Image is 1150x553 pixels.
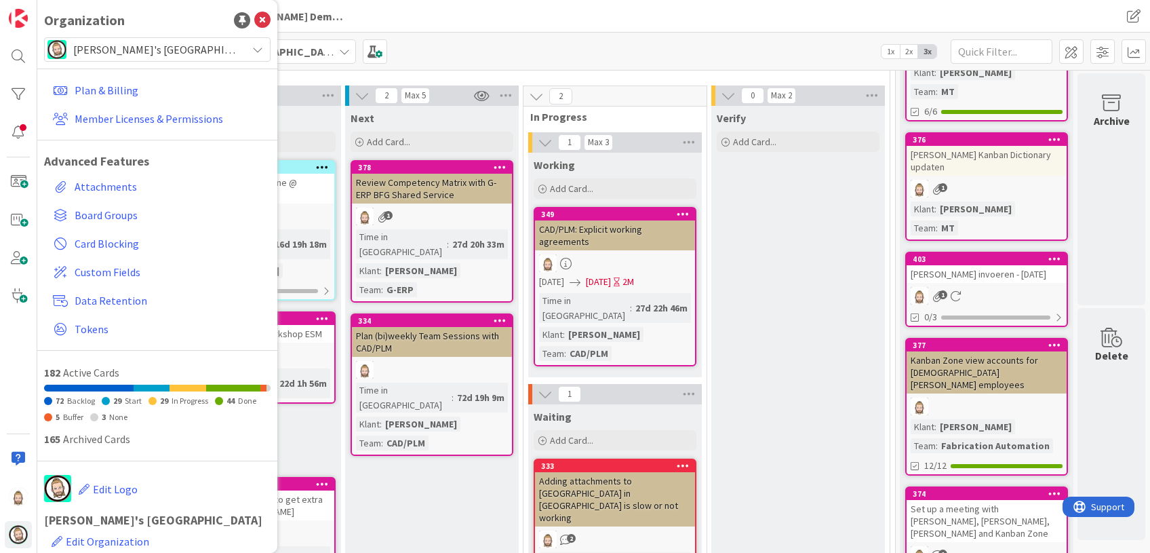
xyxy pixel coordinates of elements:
[352,174,512,204] div: Review Competency Matrix with G-ERP BFG Shared Service
[63,412,83,422] span: Buffer
[201,4,357,28] a: [PERSON_NAME] Demo 3-levels
[75,235,265,252] span: Card Blocking
[907,488,1067,542] div: 374Set up a meeting with [PERSON_NAME], [PERSON_NAME], [PERSON_NAME] and Kanban Zone
[907,134,1067,176] div: 376[PERSON_NAME] Kanban Dictionary updaten
[47,317,271,341] a: Tokens
[534,410,572,423] span: Waiting
[586,275,611,289] span: [DATE]
[447,237,449,252] span: :
[911,84,936,99] div: Team
[936,419,1015,434] div: [PERSON_NAME]
[535,472,695,527] div: Adding attachments to [GEOGRAPHIC_DATA] in [GEOGRAPHIC_DATA] is slow or not working
[911,287,928,305] img: Rv
[226,8,349,24] span: [PERSON_NAME] Demo 3-levels
[9,9,28,28] img: Visit kanbanzone.com
[382,263,460,278] div: [PERSON_NAME]
[539,275,564,289] span: [DATE]
[383,436,429,451] div: CAD/PLM
[924,104,937,119] span: 6/6
[535,460,695,527] div: 333Adding attachments to [GEOGRAPHIC_DATA] in [GEOGRAPHIC_DATA] is slow or not working
[632,301,691,316] div: 27d 22h 46m
[454,390,508,405] div: 72d 19h 9m
[535,254,695,272] div: Rv
[276,376,330,391] div: 22d 1h 56m
[558,386,581,402] span: 1
[907,253,1067,283] div: 403[PERSON_NAME] invoeren - [DATE]
[383,282,417,297] div: G-ERP
[530,110,690,123] span: In Progress
[375,88,398,104] span: 2
[913,254,1067,264] div: 403
[924,459,947,473] span: 12/12
[936,438,938,453] span: :
[271,237,330,252] div: 16d 19h 18m
[358,316,512,326] div: 334
[630,301,632,316] span: :
[352,161,512,174] div: 378
[900,45,918,58] span: 2x
[541,210,695,219] div: 349
[381,436,383,451] span: :
[28,2,62,18] span: Support
[405,92,426,99] div: Max 5
[913,489,1067,499] div: 374
[717,111,746,125] span: Verify
[352,327,512,357] div: Plan (bi)weekly Team Sessions with CAD/PLM
[226,396,235,406] span: 44
[75,321,265,337] span: Tokens
[172,396,208,406] span: In Progress
[380,417,382,432] span: :
[539,327,563,342] div: Klant
[565,327,643,342] div: [PERSON_NAME]
[938,183,947,192] span: 1
[452,390,454,405] span: :
[911,419,934,434] div: Klant
[539,293,630,323] div: Time in [GEOGRAPHIC_DATA]
[550,183,593,195] span: Add Card...
[1094,113,1130,129] div: Archive
[539,531,557,548] img: Rv
[535,208,695,221] div: 349
[907,500,1067,542] div: Set up a meeting with [PERSON_NAME], [PERSON_NAME], [PERSON_NAME] and Kanban Zone
[934,419,936,434] span: :
[47,40,66,59] img: avatar
[382,417,460,432] div: [PERSON_NAME]
[44,10,125,31] div: Organization
[934,202,936,216] span: :
[356,361,374,379] img: Rv
[47,174,271,199] a: Attachments
[44,432,60,446] span: 165
[911,398,928,415] img: Rv
[907,351,1067,394] div: Kanban Zone view accounts for [DEMOGRAPHIC_DATA] [PERSON_NAME] employees
[367,136,410,148] span: Add Card...
[1095,347,1128,364] div: Delete
[160,396,168,406] span: 29
[907,180,1067,197] div: Rv
[907,265,1067,283] div: [PERSON_NAME] invoeren - [DATE]
[381,282,383,297] span: :
[539,346,564,361] div: Team
[380,263,382,278] span: :
[907,253,1067,265] div: 403
[47,231,271,256] a: Card Blocking
[549,88,572,104] span: 2
[907,488,1067,500] div: 374
[47,203,271,227] a: Board Groups
[535,221,695,250] div: CAD/PLM: Explicit working agreements
[913,135,1067,145] div: 376
[352,315,512,357] div: 334Plan (bi)weekly Team Sessions with CAD/PLM
[733,136,776,148] span: Add Card...
[75,292,265,309] span: Data Retention
[113,396,121,406] span: 29
[56,396,64,406] span: 72
[911,65,934,80] div: Klant
[881,45,900,58] span: 1x
[741,88,764,104] span: 0
[550,434,593,446] span: Add Card...
[936,221,938,235] span: :
[352,208,512,225] div: Rv
[356,208,374,225] img: Rv
[384,211,393,220] span: 1
[936,84,938,99] span: :
[567,534,576,543] span: 2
